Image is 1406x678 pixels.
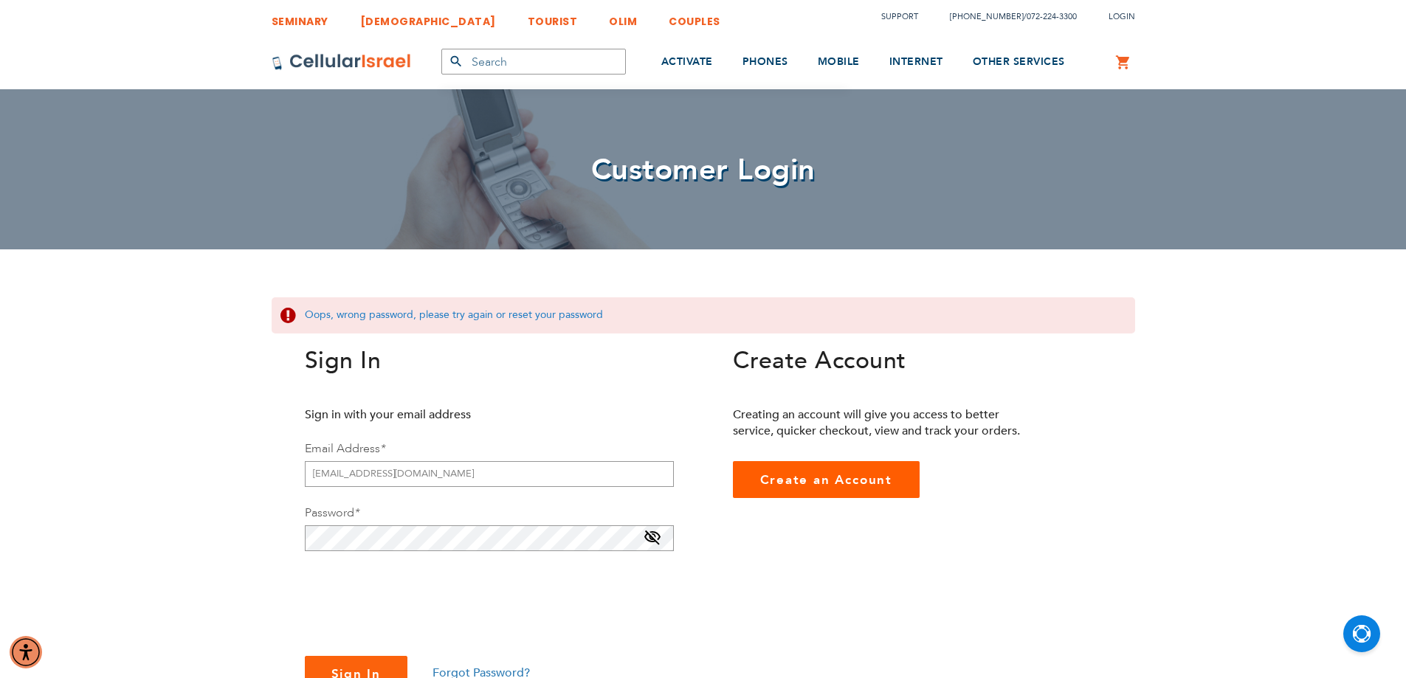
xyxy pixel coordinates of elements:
li: / [935,6,1077,27]
span: INTERNET [889,55,943,69]
input: Email [305,461,674,487]
span: Create Account [733,345,906,377]
div: Oops, wrong password, please try again or reset your password [272,297,1135,333]
span: OTHER SERVICES [973,55,1065,69]
a: INTERNET [889,35,943,90]
a: ACTIVATE [661,35,713,90]
a: Support [881,11,918,22]
a: TOURIST [528,4,578,31]
a: Create an Account [733,461,920,498]
span: Create an Account [760,471,893,488]
span: Login [1109,11,1135,22]
span: Sign In [305,345,382,377]
p: Sign in with your email address [305,407,604,423]
label: Password [305,505,359,521]
div: Accessibility Menu [10,636,42,668]
img: Cellular Israel Logo [272,53,412,71]
a: SEMINARY [272,4,328,31]
label: Email Address [305,440,385,457]
a: 072-224-3300 [1027,11,1077,22]
a: [DEMOGRAPHIC_DATA] [360,4,496,31]
a: [PHONE_NUMBER] [950,11,1024,22]
a: OLIM [609,4,637,31]
a: OTHER SERVICES [973,35,1065,90]
span: ACTIVATE [661,55,713,69]
a: MOBILE [818,35,860,90]
a: PHONES [742,35,788,90]
input: Search [441,49,626,75]
span: PHONES [742,55,788,69]
span: MOBILE [818,55,860,69]
p: Creating an account will give you access to better service, quicker checkout, view and track your... [733,407,1032,439]
iframe: reCAPTCHA [305,569,529,626]
span: Customer Login [591,150,816,190]
a: COUPLES [669,4,720,31]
